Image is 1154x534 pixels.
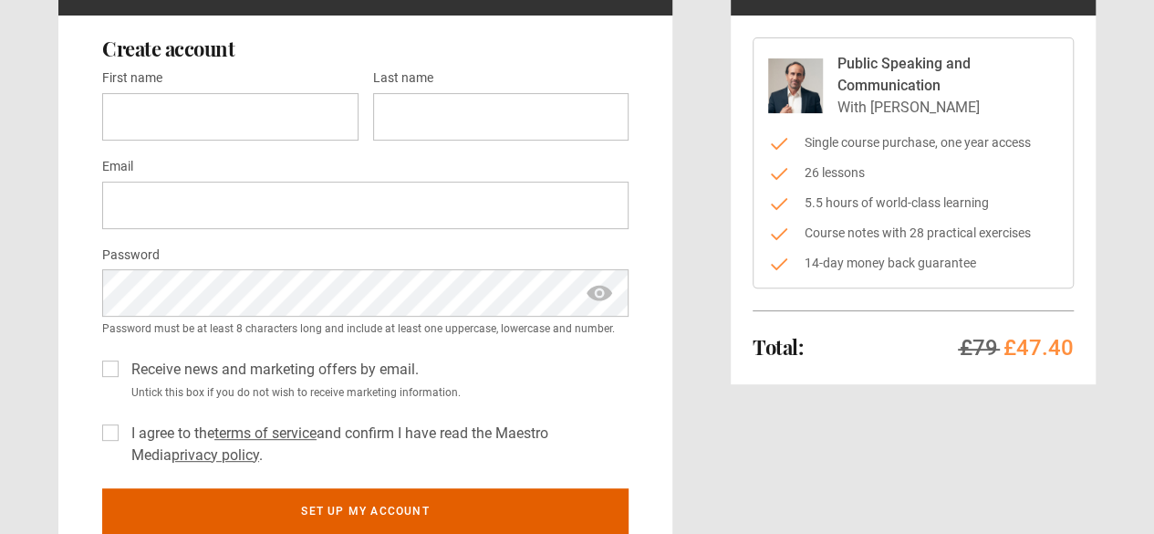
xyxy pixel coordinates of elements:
p: Public Speaking and Communication [837,53,1058,97]
label: Password [102,245,160,267]
span: £79 [960,335,998,361]
label: I agree to the and confirm I have read the Maestro Media . [124,423,629,466]
label: Email [102,156,133,178]
small: Untick this box if you do not wish to receive marketing information. [124,384,629,401]
label: Last name [373,68,433,89]
button: Set up my account [102,488,629,534]
h2: Total: [753,336,803,358]
li: 26 lessons [768,163,1058,183]
h2: Create account [102,37,629,59]
a: terms of service [214,424,317,442]
li: Course notes with 28 practical exercises [768,224,1058,243]
li: 5.5 hours of world-class learning [768,194,1058,213]
p: With [PERSON_NAME] [837,97,1058,119]
small: Password must be at least 8 characters long and include at least one uppercase, lowercase and num... [102,320,629,337]
span: show password [585,269,614,316]
li: 14-day money back guarantee [768,254,1058,273]
a: privacy policy [172,446,259,464]
label: Receive news and marketing offers by email. [124,359,419,381]
label: First name [102,68,162,89]
span: £47.40 [1003,335,1074,361]
li: Single course purchase, one year access [768,133,1058,152]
